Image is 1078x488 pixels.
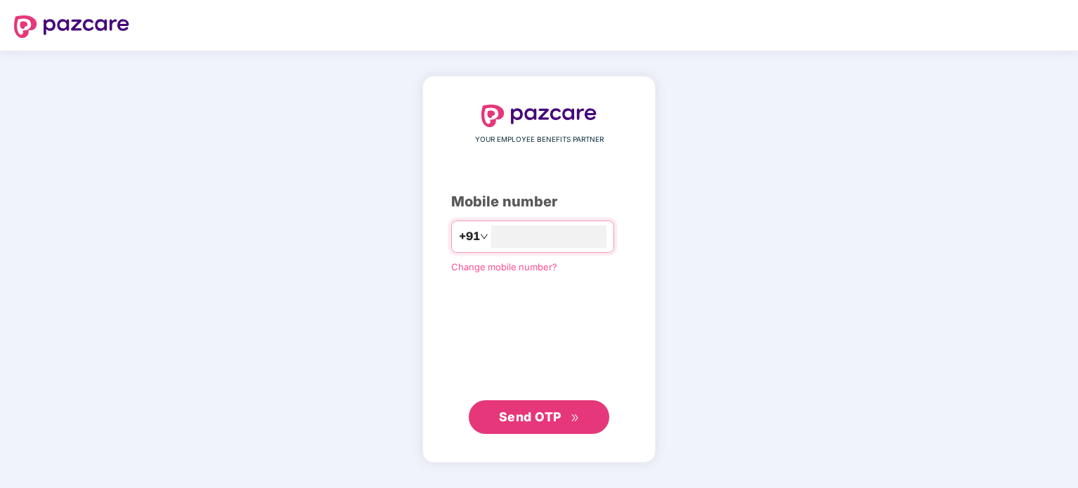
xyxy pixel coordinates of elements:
[481,105,597,127] img: logo
[14,15,129,38] img: logo
[480,232,488,241] span: down
[475,134,604,145] span: YOUR EMPLOYEE BENEFITS PARTNER
[451,191,627,213] div: Mobile number
[499,409,561,424] span: Send OTP
[459,227,480,245] span: +91
[451,261,557,272] a: Change mobile number?
[469,400,609,434] button: Send OTPdouble-right
[571,414,580,423] span: double-right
